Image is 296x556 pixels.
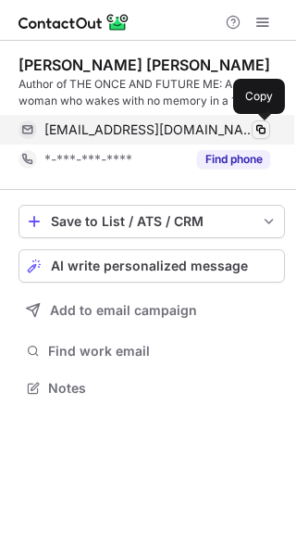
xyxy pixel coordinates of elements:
div: Save to List / ATS / CRM [51,214,253,229]
button: Add to email campaign [18,294,285,327]
span: AI write personalized message [51,259,248,273]
div: [PERSON_NAME] [PERSON_NAME] [18,56,270,74]
button: AI write personalized message [18,249,285,283]
button: save-profile-one-click [18,205,285,238]
img: ContactOut v5.3.10 [18,11,129,33]
button: Find work email [18,338,285,364]
span: Add to email campaign [50,303,197,318]
button: Reveal Button [197,150,270,169]
span: [EMAIL_ADDRESS][DOMAIN_NAME] [44,121,256,138]
button: Notes [18,375,285,401]
span: Find work email [48,343,277,360]
div: Author of THE ONCE AND FUTURE ME: A young woman who wakes with no memory in a 1954 asylum must le... [18,76,285,109]
span: Notes [48,380,277,397]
